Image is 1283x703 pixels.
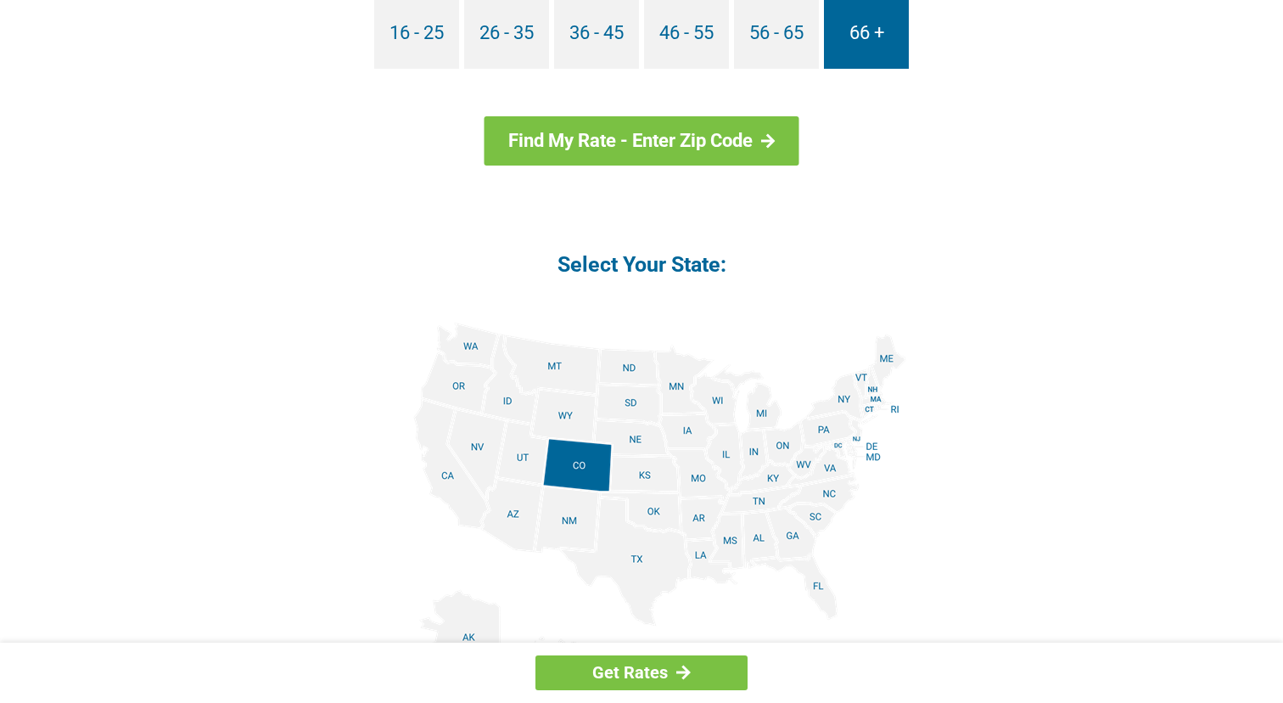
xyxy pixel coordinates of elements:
[234,250,1049,278] h4: Select Your State:
[535,655,748,690] a: Get Rates
[485,116,799,166] a: Find My Rate - Enter Zip Code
